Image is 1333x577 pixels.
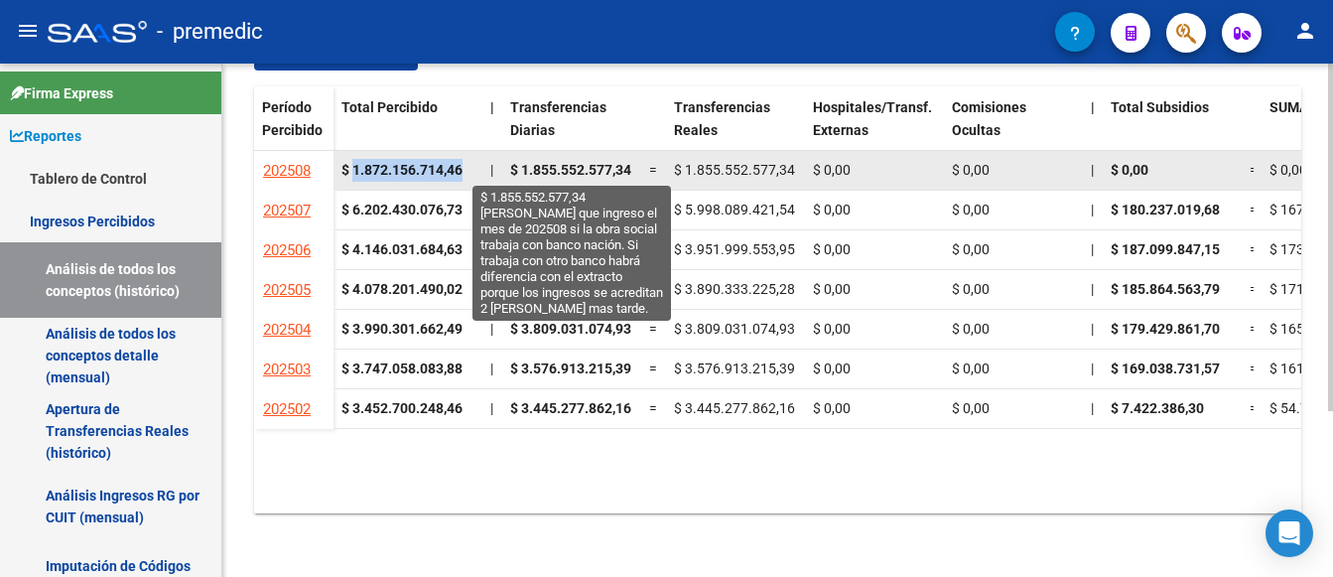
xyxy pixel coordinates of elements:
span: = [1250,162,1258,178]
span: = [649,321,657,337]
span: $ 3.445.277.862,16 [510,400,631,416]
datatable-header-cell: Total Percibido [333,86,482,170]
span: | [490,400,493,416]
span: $ 3.809.031.074,93 [674,321,795,337]
span: $ 0,00 [952,281,990,297]
span: $ 3.576.913.215,39 [510,361,631,376]
span: $ 3.951.999.553,95 [674,241,795,257]
span: Total Percibido [341,99,438,115]
span: = [649,361,657,376]
span: | [490,241,493,257]
span: $ 3.890.333.225,28 [674,281,795,297]
span: = [649,400,657,416]
span: $ 0,00 [813,281,851,297]
span: Comisiones Ocultas [952,99,1026,138]
span: SUMA [1269,99,1308,115]
span: $ 0,00 [952,400,990,416]
span: $ 7.422.386,30 [1111,400,1204,416]
span: | [1091,162,1094,178]
span: = [1250,281,1258,297]
span: 202502 [263,400,311,418]
span: = [1250,241,1258,257]
mat-icon: menu [16,19,40,43]
span: | [1091,321,1094,337]
span: $ 0,00 [1111,162,1148,178]
datatable-header-cell: Transferencias Reales [666,86,805,170]
span: | [1091,202,1094,217]
span: | [1091,99,1095,115]
strong: $ 4.078.201.490,02 [341,281,463,297]
span: $ 0,00 [952,361,990,376]
span: $ 0,00 [952,162,990,178]
span: $ 0,00 [813,162,851,178]
span: $ 0,00 [813,202,851,217]
datatable-header-cell: Hospitales/Transf. Externas [805,86,944,170]
div: Open Intercom Messenger [1266,509,1313,557]
span: - premedic [157,10,263,54]
span: $ 3.890.333.225,28 [510,281,631,297]
span: Reportes [10,125,81,147]
span: $ 0,00 [952,321,990,337]
span: $ 3.951.999.553,95 [510,241,631,257]
span: = [649,162,657,178]
span: | [1091,400,1094,416]
span: $ 180.237.019,68 [1111,202,1220,217]
span: $ 185.864.563,79 [1111,281,1220,297]
span: $ 169.038.731,57 [1111,361,1220,376]
datatable-header-cell: Transferencias Diarias [502,86,641,170]
span: 202507 [263,202,311,219]
span: = [1250,400,1258,416]
datatable-header-cell: Comisiones Ocultas [944,86,1083,170]
span: $ 5.998.089.421,54 [674,202,795,217]
span: $ 0,00 [1269,162,1307,178]
span: $ 1.855.552.577,34 [674,162,795,178]
mat-icon: person [1293,19,1317,43]
span: $ 0,00 [813,321,851,337]
span: $ 0,00 [813,361,851,376]
span: Período Percibido [262,99,323,138]
span: $ 179.429.861,70 [1111,321,1220,337]
span: = [649,202,657,217]
span: $ 3.576.913.215,39 [674,361,795,376]
strong: $ 3.747.058.083,88 [341,361,463,376]
span: $ 0,00 [952,241,990,257]
span: 202506 [263,241,311,259]
span: = [1250,361,1258,376]
strong: $ 3.990.301.662,49 [341,321,463,337]
span: | [490,321,493,337]
span: Firma Express [10,82,113,104]
span: = [649,281,657,297]
span: | [490,361,493,376]
span: $ 3.445.277.862,16 [674,400,795,416]
span: Transferencias Reales [674,99,770,138]
span: | [490,99,494,115]
span: $ 0,00 [813,400,851,416]
strong: $ 1.872.156.714,46 [341,162,463,178]
span: | [1091,281,1094,297]
span: | [490,162,493,178]
datatable-header-cell: | [1083,86,1103,170]
datatable-header-cell: | [482,86,502,170]
span: | [490,281,493,297]
span: | [1091,361,1094,376]
span: = [649,241,657,257]
span: Transferencias Diarias [510,99,606,138]
span: $ 1.855.552.577,34 [510,162,631,178]
span: $ 0,00 [813,241,851,257]
span: 202504 [263,321,311,339]
span: $ 5.998.089.421,54 [510,202,631,217]
span: $ 3.809.031.074,93 [510,321,631,337]
span: $ 187.099.847,15 [1111,241,1220,257]
datatable-header-cell: Total Subsidios [1103,86,1242,170]
span: 202505 [263,281,311,299]
span: 202508 [263,162,311,180]
span: Hospitales/Transf. Externas [813,99,932,138]
span: = [1250,321,1258,337]
strong: $ 3.452.700.248,46 [341,400,463,416]
span: | [490,202,493,217]
strong: $ 4.146.031.684,63 [341,241,463,257]
span: 202503 [263,361,311,378]
span: $ 0,00 [952,202,990,217]
span: Total Subsidios [1111,99,1209,115]
datatable-header-cell: Período Percibido [254,86,333,170]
